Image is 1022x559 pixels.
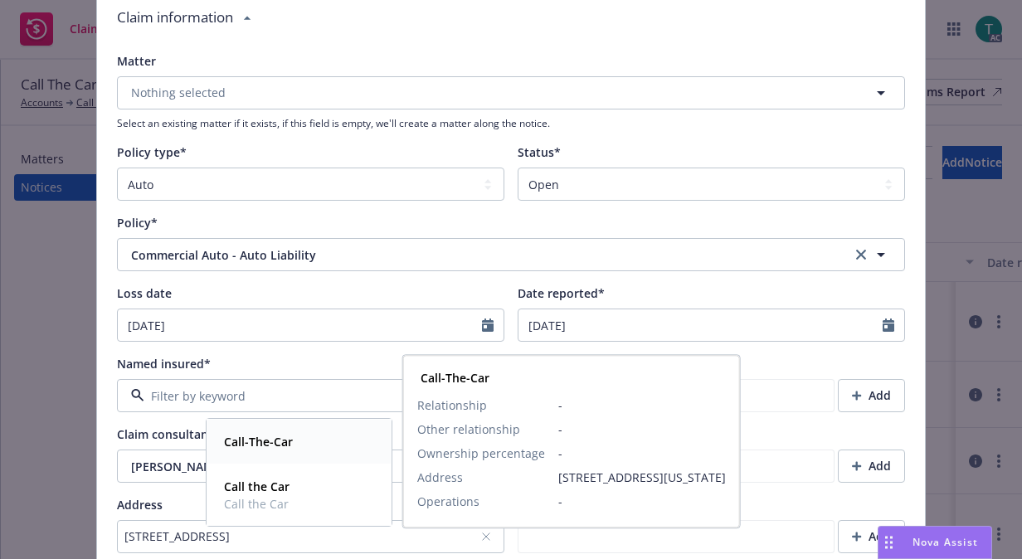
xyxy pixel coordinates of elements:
span: - [558,445,726,462]
div: Add [852,380,891,411]
span: Ownership percentage [417,445,545,462]
span: [PERSON_NAME] [131,458,436,475]
strong: Call-The-Car [421,370,489,386]
span: Nova Assist [912,535,978,549]
input: Filter by keyword [144,387,460,405]
span: Named insured* [117,356,211,372]
span: Matter [117,53,156,69]
button: Add [838,450,905,483]
span: Other relationship [417,420,520,438]
span: Policy type* [117,144,187,160]
span: Nothing selected [131,84,226,101]
span: Date reported* [518,285,605,301]
button: Add [838,520,905,553]
button: Nothing selected [117,76,905,109]
span: - [558,396,726,414]
strong: Call the Car [224,479,290,494]
input: MM/DD/YYYY [118,309,482,341]
strong: Call-The-Car [224,434,293,450]
button: Commercial Auto - Auto Liabilityclear selection [117,238,905,271]
button: Add [838,379,905,412]
svg: Calendar [883,318,894,332]
svg: Calendar [482,318,494,332]
span: Loss date [117,285,172,301]
span: [STREET_ADDRESS][US_STATE] [558,469,726,486]
button: Nova Assist [878,526,992,559]
span: Relationship [417,396,487,414]
div: Add [852,521,891,552]
span: - [558,420,726,438]
button: [STREET_ADDRESS] [117,520,504,553]
span: Status* [518,144,561,160]
span: Commercial Auto - Auto Liability [131,246,797,264]
input: MM/DD/YYYY [518,309,883,341]
div: Drag to move [878,527,899,558]
span: Policy* [117,215,158,231]
span: Select an existing matter if it exists, if this field is empty, we'll create a matter along the n... [117,116,905,130]
div: [STREET_ADDRESS] [124,527,480,545]
div: Add [852,450,891,482]
span: - [558,493,726,510]
span: Address [117,497,163,513]
span: Operations [417,493,479,510]
a: clear selection [851,245,871,265]
span: Claim consultant [117,426,213,442]
span: Address [417,469,463,486]
span: Call the Car [224,495,290,513]
button: [PERSON_NAME]clear selection [117,450,504,483]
